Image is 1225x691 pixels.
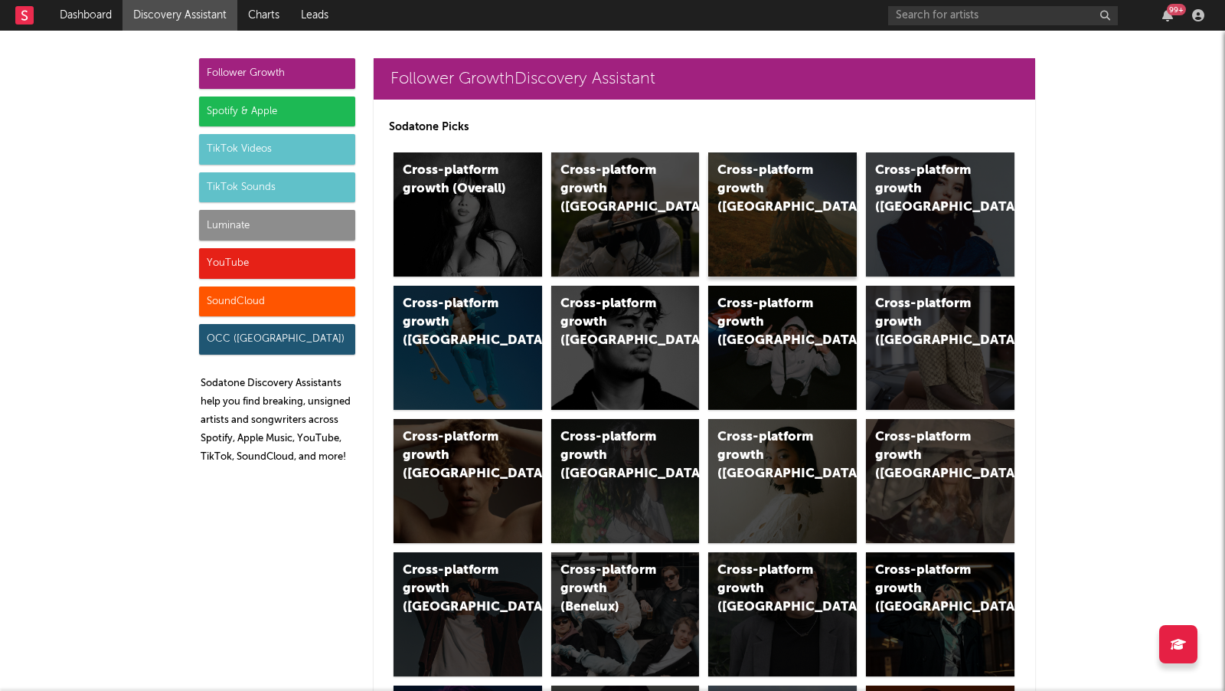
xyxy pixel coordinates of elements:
[199,58,355,89] div: Follower Growth
[403,428,507,483] div: Cross-platform growth ([GEOGRAPHIC_DATA])
[551,286,700,410] a: Cross-platform growth ([GEOGRAPHIC_DATA])
[1162,9,1173,21] button: 99+
[560,162,665,217] div: Cross-platform growth ([GEOGRAPHIC_DATA])
[551,552,700,676] a: Cross-platform growth (Benelux)
[403,295,507,350] div: Cross-platform growth ([GEOGRAPHIC_DATA])
[1167,4,1186,15] div: 99 +
[708,552,857,676] a: Cross-platform growth ([GEOGRAPHIC_DATA])
[560,295,665,350] div: Cross-platform growth ([GEOGRAPHIC_DATA])
[199,324,355,355] div: OCC ([GEOGRAPHIC_DATA])
[875,428,979,483] div: Cross-platform growth ([GEOGRAPHIC_DATA])
[708,286,857,410] a: Cross-platform growth ([GEOGRAPHIC_DATA]/GSA)
[199,248,355,279] div: YouTube
[199,210,355,241] div: Luminate
[717,295,822,350] div: Cross-platform growth ([GEOGRAPHIC_DATA]/GSA)
[888,6,1118,25] input: Search for artists
[708,152,857,277] a: Cross-platform growth ([GEOGRAPHIC_DATA])
[875,295,979,350] div: Cross-platform growth ([GEOGRAPHIC_DATA])
[389,118,1020,136] p: Sodatone Picks
[560,562,665,617] div: Cross-platform growth (Benelux)
[199,172,355,203] div: TikTok Sounds
[875,162,979,217] div: Cross-platform growth ([GEOGRAPHIC_DATA])
[201,375,355,467] p: Sodatone Discovery Assistants help you find breaking, unsigned artists and songwriters across Spo...
[374,58,1035,100] a: Follower GrowthDiscovery Assistant
[717,428,822,483] div: Cross-platform growth ([GEOGRAPHIC_DATA])
[394,286,542,410] a: Cross-platform growth ([GEOGRAPHIC_DATA])
[403,162,507,198] div: Cross-platform growth (Overall)
[551,152,700,277] a: Cross-platform growth ([GEOGRAPHIC_DATA])
[394,419,542,543] a: Cross-platform growth ([GEOGRAPHIC_DATA])
[199,97,355,127] div: Spotify & Apple
[866,286,1014,410] a: Cross-platform growth ([GEOGRAPHIC_DATA])
[199,287,355,317] div: SoundCloud
[875,562,979,617] div: Cross-platform growth ([GEOGRAPHIC_DATA])
[394,552,542,676] a: Cross-platform growth ([GEOGRAPHIC_DATA])
[866,419,1014,543] a: Cross-platform growth ([GEOGRAPHIC_DATA])
[394,152,542,277] a: Cross-platform growth (Overall)
[199,134,355,165] div: TikTok Videos
[866,152,1014,277] a: Cross-platform growth ([GEOGRAPHIC_DATA])
[403,562,507,617] div: Cross-platform growth ([GEOGRAPHIC_DATA])
[866,552,1014,676] a: Cross-platform growth ([GEOGRAPHIC_DATA])
[717,162,822,217] div: Cross-platform growth ([GEOGRAPHIC_DATA])
[551,419,700,543] a: Cross-platform growth ([GEOGRAPHIC_DATA])
[560,428,665,483] div: Cross-platform growth ([GEOGRAPHIC_DATA])
[717,562,822,617] div: Cross-platform growth ([GEOGRAPHIC_DATA])
[708,419,857,543] a: Cross-platform growth ([GEOGRAPHIC_DATA])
